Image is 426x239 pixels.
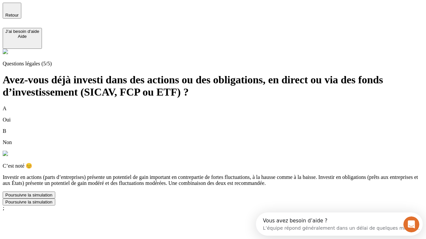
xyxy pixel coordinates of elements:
div: Poursuivre la simulation [5,193,53,198]
div: L’équipe répond généralement dans un délai de quelques minutes. [7,11,164,18]
span: Retour [5,13,19,18]
button: Poursuivre la simulation [3,192,55,199]
p: A [3,106,423,112]
p: Investir en actions (parts d’entreprises) présente un potentiel de gain important en contrepartie... [3,174,423,186]
button: J’ai besoin d'aideAide [3,28,42,49]
div: J’ai besoin d'aide [5,29,39,34]
button: Poursuivre la simulation [3,199,55,205]
div: Vous avez besoin d’aide ? [7,6,164,11]
p: C’est noté 😊 [3,163,423,169]
p: Oui [3,117,423,123]
img: alexis.png [3,151,8,156]
p: Questions légales (5/5) [3,61,423,67]
iframe: Intercom live chat discovery launcher [256,212,423,236]
img: alexis.png [3,49,8,54]
div: Aide [5,34,39,39]
div: Poursuivre la simulation [5,199,53,204]
p: Non [3,139,423,145]
iframe: Intercom live chat [403,216,419,232]
p: B [3,128,423,134]
h1: Avez-vous déjà investi dans des actions ou des obligations, en direct ou via des fonds d’investis... [3,74,423,98]
div: ; [3,205,423,211]
button: Retour [3,3,21,19]
div: Ouvrir le Messenger Intercom [3,3,183,21]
